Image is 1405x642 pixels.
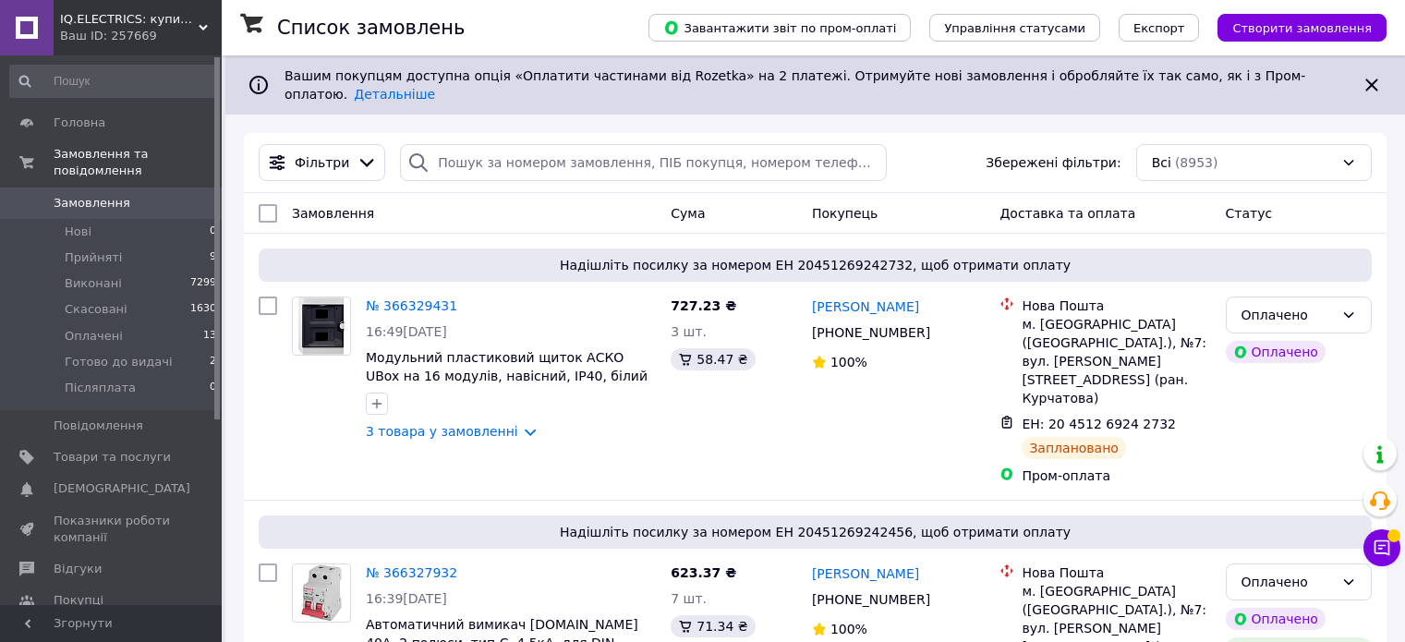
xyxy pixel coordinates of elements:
span: 0 [210,224,216,240]
span: Замовлення та повідомлення [54,146,222,179]
span: [PHONE_NUMBER] [812,325,930,340]
span: Покупець [812,206,878,221]
a: Модульний пластиковий щиток АСКО UBox на 16 модулів, навісний, IP40, білий [366,350,648,383]
input: Пошук за номером замовлення, ПІБ покупця, номером телефону, Email, номером накладної [400,144,887,181]
div: 58.47 ₴ [671,348,755,370]
a: [PERSON_NAME] [812,564,919,583]
div: м. [GEOGRAPHIC_DATA] ([GEOGRAPHIC_DATA].), №7: вул. [PERSON_NAME][STREET_ADDRESS] (ран. Курчатова) [1022,315,1210,407]
span: ЕН: 20 4512 6924 2732 [1022,417,1176,431]
span: 9 [210,249,216,266]
span: 3 шт. [671,324,707,339]
span: 13 [203,328,216,345]
span: Фільтри [295,153,349,172]
div: Ваш ID: 257669 [60,28,222,44]
span: Показники роботи компанії [54,513,171,546]
span: Нові [65,224,91,240]
a: Створити замовлення [1199,19,1387,34]
span: Повідомлення [54,418,143,434]
span: 16:49[DATE] [366,324,447,339]
h1: Список замовлень [277,17,465,39]
div: Оплачено [1241,305,1334,325]
span: 100% [830,355,867,369]
span: Оплачені [65,328,123,345]
div: 71.34 ₴ [671,615,755,637]
div: Нова Пошта [1022,297,1210,315]
span: IQ.ELECTRICS: купити електрику оптом [60,11,199,28]
a: № 366327932 [366,565,457,580]
span: Надішліть посилку за номером ЕН 20451269242732, щоб отримати оплату [266,256,1364,274]
a: № 366329431 [366,298,457,313]
span: 727.23 ₴ [671,298,736,313]
a: Детальніше [354,87,435,102]
button: Завантажити звіт по пром-оплаті [648,14,911,42]
div: Оплачено [1226,341,1326,363]
span: Завантажити звіт по пром-оплаті [663,19,896,36]
img: Фото товару [301,564,341,622]
button: Управління статусами [929,14,1100,42]
span: Скасовані [65,301,127,318]
input: Пошук [9,65,218,98]
span: Cума [671,206,705,221]
span: Покупці [54,592,103,609]
div: Оплачено [1241,572,1334,592]
span: Управління статусами [944,21,1085,35]
button: Експорт [1119,14,1200,42]
span: Експорт [1133,21,1185,35]
a: Фото товару [292,563,351,623]
div: Оплачено [1226,608,1326,630]
div: Нова Пошта [1022,563,1210,582]
span: Товари та послуги [54,449,171,466]
span: 7 шт. [671,591,707,606]
button: Чат з покупцем [1363,529,1400,566]
img: Фото товару [298,297,345,355]
span: Статус [1226,206,1273,221]
span: 623.37 ₴ [671,565,736,580]
span: 7299 [190,275,216,292]
span: Післяплата [65,380,136,396]
button: Створити замовлення [1217,14,1387,42]
span: Виконані [65,275,122,292]
span: Готово до видачі [65,354,173,370]
span: 100% [830,622,867,636]
span: [DEMOGRAPHIC_DATA] [54,480,190,497]
span: 16:39[DATE] [366,591,447,606]
span: Замовлення [292,206,374,221]
span: Доставка та оплата [999,206,1135,221]
span: 1630 [190,301,216,318]
span: 2 [210,354,216,370]
span: 0 [210,380,216,396]
span: Надішліть посилку за номером ЕН 20451269242456, щоб отримати оплату [266,523,1364,541]
span: Прийняті [65,249,122,266]
div: Пром-оплата [1022,466,1210,485]
span: Вашим покупцям доступна опція «Оплатити частинами від Rozetka» на 2 платежі. Отримуйте нові замов... [285,68,1305,102]
span: [PHONE_NUMBER] [812,592,930,607]
a: 3 товара у замовленні [366,424,518,439]
div: Заплановано [1022,437,1126,459]
span: Збережені фільтри: [986,153,1120,172]
span: Відгуки [54,561,102,577]
span: Замовлення [54,195,130,212]
span: Всі [1152,153,1171,172]
a: [PERSON_NAME] [812,297,919,316]
span: Головна [54,115,105,131]
span: (8953) [1175,155,1218,170]
a: Фото товару [292,297,351,356]
span: Створити замовлення [1232,21,1372,35]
